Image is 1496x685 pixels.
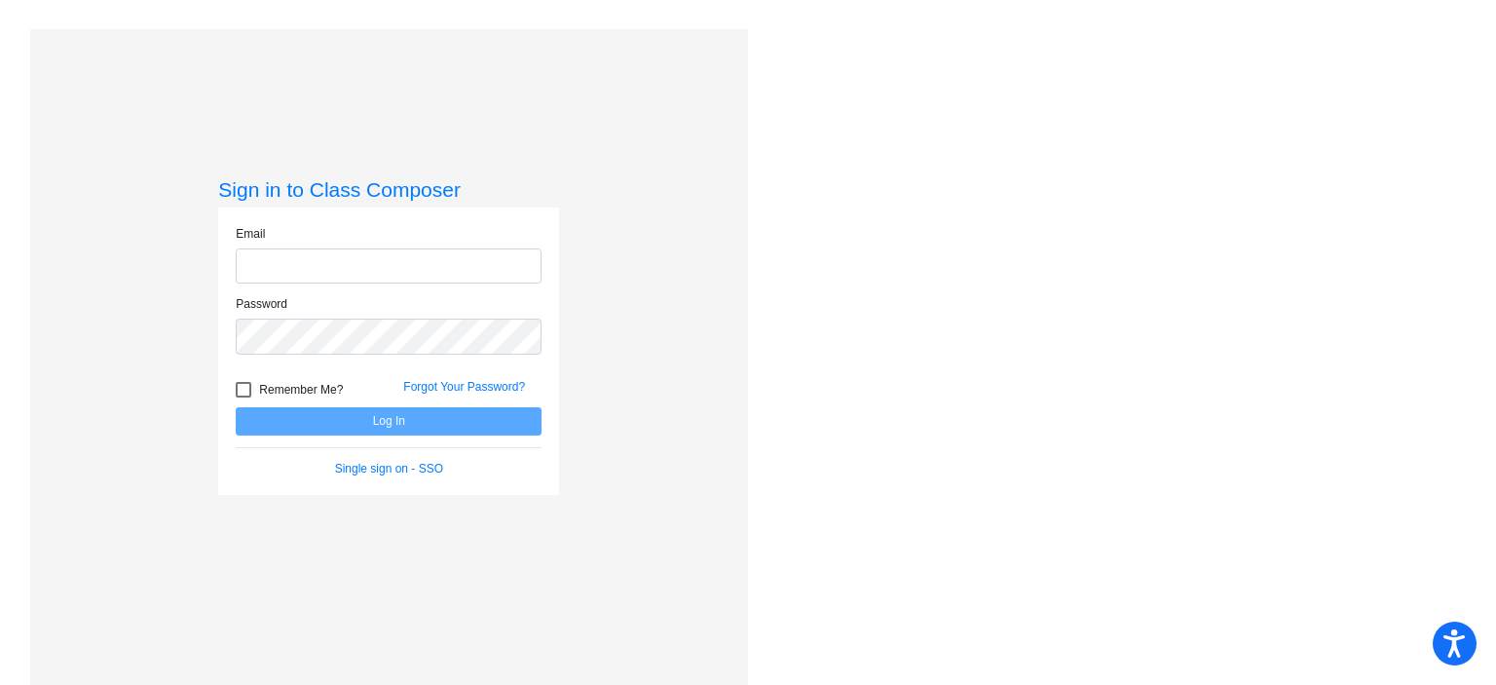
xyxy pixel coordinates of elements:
button: Log In [236,407,542,436]
a: Single sign on - SSO [335,462,443,476]
label: Password [236,295,287,313]
label: Email [236,225,265,243]
h3: Sign in to Class Composer [218,177,559,202]
span: Remember Me? [259,378,343,401]
a: Forgot Your Password? [403,380,525,394]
